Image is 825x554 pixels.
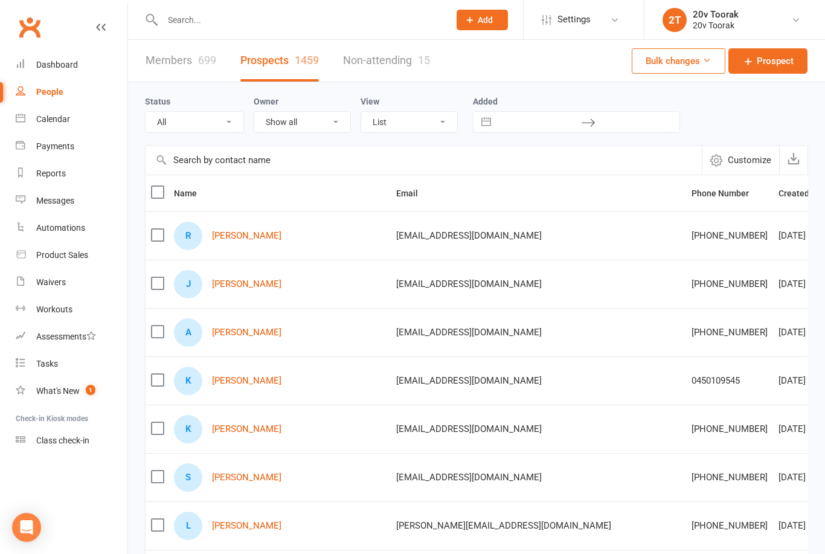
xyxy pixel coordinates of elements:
div: [DATE] [778,376,823,386]
a: Payments [16,133,127,160]
a: Members699 [146,40,216,82]
div: A [174,318,202,347]
div: J [174,270,202,298]
a: Class kiosk mode [16,427,127,454]
a: Non-attending15 [343,40,430,82]
a: Assessments [16,323,127,350]
div: [PHONE_NUMBER] [692,424,768,434]
button: Add [457,10,508,30]
div: [DATE] [778,279,823,289]
a: [PERSON_NAME] [212,327,281,338]
button: Name [174,186,210,201]
div: [DATE] [778,231,823,241]
a: Dashboard [16,51,127,79]
div: 1459 [295,54,319,66]
a: [PERSON_NAME] [212,521,281,531]
span: Add [478,15,493,25]
div: R [174,222,202,250]
div: L [174,512,202,540]
a: [PERSON_NAME] [212,376,281,386]
div: Product Sales [36,250,88,260]
a: What's New1 [16,378,127,405]
a: Automations [16,214,127,242]
a: [PERSON_NAME] [212,424,281,434]
div: Messages [36,196,74,205]
a: People [16,79,127,106]
div: 20v Toorak [693,9,739,20]
div: Payments [36,141,74,151]
input: Search... [159,11,441,28]
span: [EMAIL_ADDRESS][DOMAIN_NAME] [396,466,542,489]
div: Dashboard [36,60,78,69]
button: Email [396,186,431,201]
button: Created [778,186,823,201]
button: Customize [702,146,779,175]
span: Prospect [757,54,794,68]
div: Assessments [36,332,96,341]
div: [PHONE_NUMBER] [692,279,768,289]
div: Waivers [36,277,66,287]
button: Bulk changes [632,48,725,74]
label: Owner [254,97,278,106]
span: [PERSON_NAME][EMAIL_ADDRESS][DOMAIN_NAME] [396,514,611,537]
span: [EMAIL_ADDRESS][DOMAIN_NAME] [396,272,542,295]
div: [DATE] [778,521,823,531]
span: Customize [728,153,771,167]
div: Tasks [36,359,58,369]
button: Interact with the calendar and add the check-in date for your trip. [475,112,497,132]
span: Phone Number [692,188,762,198]
a: Messages [16,187,127,214]
div: What's New [36,386,80,396]
div: 0450109545 [692,376,768,386]
div: [PHONE_NUMBER] [692,327,768,338]
a: Tasks [16,350,127,378]
div: [DATE] [778,327,823,338]
div: Workouts [36,304,72,314]
div: K [174,367,202,395]
a: Reports [16,160,127,187]
a: [PERSON_NAME] [212,472,281,483]
div: 15 [418,54,430,66]
label: View [361,97,379,106]
a: Waivers [16,269,127,296]
a: Product Sales [16,242,127,269]
a: Clubworx [14,12,45,42]
a: [PERSON_NAME] [212,231,281,241]
div: 2T [663,8,687,32]
div: People [36,87,63,97]
input: Search by contact name [146,146,702,175]
span: 1 [86,385,95,395]
div: Open Intercom Messenger [12,513,41,542]
span: Name [174,188,210,198]
div: 699 [198,54,216,66]
div: Reports [36,169,66,178]
span: Created [778,188,823,198]
div: Automations [36,223,85,233]
button: Phone Number [692,186,762,201]
div: K [174,415,202,443]
span: [EMAIL_ADDRESS][DOMAIN_NAME] [396,369,542,392]
span: [EMAIL_ADDRESS][DOMAIN_NAME] [396,321,542,344]
a: Calendar [16,106,127,133]
label: Added [473,97,680,106]
span: [EMAIL_ADDRESS][DOMAIN_NAME] [396,417,542,440]
a: [PERSON_NAME] [212,279,281,289]
a: Prospects1459 [240,40,319,82]
a: Workouts [16,296,127,323]
div: [PHONE_NUMBER] [692,472,768,483]
div: Class check-in [36,436,89,445]
div: [DATE] [778,424,823,434]
a: Prospect [728,48,807,74]
div: [PHONE_NUMBER] [692,521,768,531]
div: [PHONE_NUMBER] [692,231,768,241]
label: Status [145,97,170,106]
div: [DATE] [778,472,823,483]
span: [EMAIL_ADDRESS][DOMAIN_NAME] [396,224,542,247]
div: 20v Toorak [693,20,739,31]
span: Email [396,188,431,198]
div: S [174,463,202,492]
span: Settings [557,6,591,33]
div: Calendar [36,114,70,124]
